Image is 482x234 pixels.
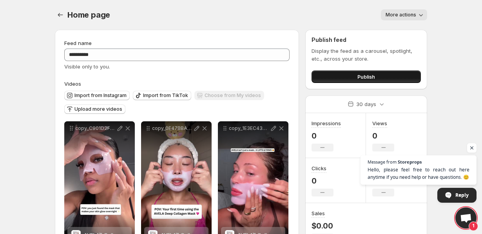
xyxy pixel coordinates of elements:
p: copy_1E3EC436-DD4C-4672-BF72-1EC4A004DCD0 [229,125,270,131]
h2: Publish feed [312,36,421,44]
h3: Sales [312,209,325,217]
p: copy_C901D2FB-37EA-4904-B56D-4844EFDE5199 [75,125,116,131]
span: Hello, please feel free to reach out here anytime if you need help or have questions. 😊 [368,166,469,181]
button: Settings [55,9,66,20]
button: More actions [381,9,427,20]
span: Feed name [64,40,92,46]
span: Reply [455,188,469,202]
p: 30 days [356,100,376,108]
span: Home page [67,10,110,20]
button: Upload more videos [64,104,125,114]
button: Import from Instagram [64,91,130,100]
div: Open chat [455,207,477,229]
button: Import from TikTok [133,91,191,100]
p: copy_0E47BBA5-96CB-456C-9582-19626D6DE12C [152,125,193,131]
span: More actions [386,12,416,18]
h3: Views [372,119,387,127]
p: Display the feed as a carousel, spotlight, etc., across your store. [312,47,421,63]
h3: Impressions [312,119,341,127]
span: Import from TikTok [143,92,188,99]
p: 0 [312,131,341,140]
span: Storeprops [398,160,422,164]
span: Import from Instagram [74,92,127,99]
p: 0 [312,176,333,185]
span: Videos [64,81,81,87]
span: Publish [357,73,375,81]
h3: Clicks [312,164,326,172]
span: Visible only to you. [64,63,110,70]
p: 0 [372,131,394,140]
p: $0.00 [312,221,333,230]
span: 1 [469,221,478,231]
span: Message from [368,160,397,164]
span: Upload more videos [74,106,122,112]
button: Publish [312,70,421,83]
